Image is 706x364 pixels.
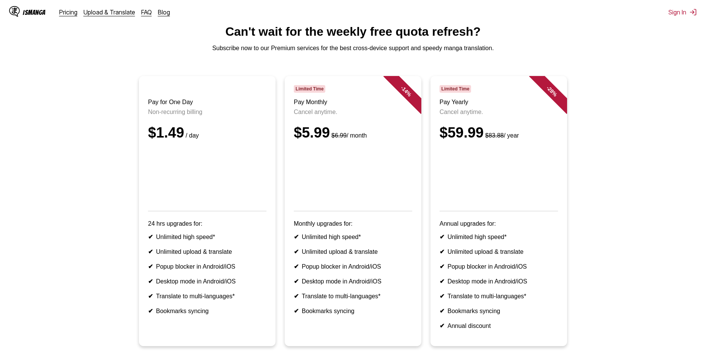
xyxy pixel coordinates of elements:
li: Unlimited high speed* [440,233,558,241]
li: Desktop mode in Android/iOS [440,278,558,285]
p: Cancel anytime. [294,109,412,116]
b: ✔ [294,248,299,255]
h3: Pay for One Day [148,99,266,106]
li: Bookmarks syncing [148,307,266,315]
li: Annual discount [440,322,558,329]
a: Blog [158,8,170,16]
b: ✔ [148,248,153,255]
b: ✔ [440,234,444,240]
b: ✔ [440,278,444,285]
div: IsManga [23,9,46,16]
li: Desktop mode in Android/iOS [148,278,266,285]
li: Translate to multi-languages* [148,293,266,300]
s: $83.88 [485,132,504,139]
b: ✔ [148,234,153,240]
b: ✔ [148,263,153,270]
b: ✔ [148,293,153,299]
b: ✔ [294,234,299,240]
div: - 28 % [529,68,575,114]
img: IsManga Logo [9,6,20,17]
button: Sign In [668,8,697,16]
iframe: PayPal [440,150,558,200]
b: ✔ [294,293,299,299]
div: $5.99 [294,125,412,141]
b: ✔ [440,248,444,255]
li: Unlimited upload & translate [294,248,412,255]
b: ✔ [148,278,153,285]
b: ✔ [440,308,444,314]
a: IsManga LogoIsManga [9,6,59,18]
small: / year [484,132,519,139]
b: ✔ [440,323,444,329]
li: Popup blocker in Android/iOS [148,263,266,270]
a: Pricing [59,8,77,16]
p: Cancel anytime. [440,109,558,116]
p: Subscribe now to our Premium services for the best cross-device support and speedy manga translat... [6,45,700,52]
iframe: PayPal [148,150,266,200]
iframe: PayPal [294,150,412,200]
p: Annual upgrades for: [440,220,558,227]
a: Upload & Translate [84,8,135,16]
b: ✔ [294,308,299,314]
b: ✔ [148,308,153,314]
h3: Pay Yearly [440,99,558,106]
b: ✔ [294,278,299,285]
li: Popup blocker in Android/iOS [294,263,412,270]
small: / day [184,132,199,139]
p: Monthly upgrades for: [294,220,412,227]
small: / month [330,132,367,139]
li: Unlimited upload & translate [148,248,266,255]
li: Unlimited high speed* [148,233,266,241]
span: Limited Time [440,85,471,93]
li: Bookmarks syncing [440,307,558,315]
b: ✔ [440,293,444,299]
span: Limited Time [294,85,325,93]
p: Non-recurring billing [148,109,266,116]
div: - 14 % [383,68,429,114]
p: 24 hrs upgrades for: [148,220,266,227]
li: Unlimited high speed* [294,233,412,241]
li: Bookmarks syncing [294,307,412,315]
div: $59.99 [440,125,558,141]
b: ✔ [294,263,299,270]
li: Popup blocker in Android/iOS [440,263,558,270]
li: Unlimited upload & translate [440,248,558,255]
li: Desktop mode in Android/iOS [294,278,412,285]
img: Sign out [689,8,697,16]
s: $6.99 [331,132,347,139]
div: $1.49 [148,125,266,141]
b: ✔ [440,263,444,270]
li: Translate to multi-languages* [294,293,412,300]
h1: Can't wait for the weekly free quota refresh? [6,25,700,39]
h3: Pay Monthly [294,99,412,106]
li: Translate to multi-languages* [440,293,558,300]
a: FAQ [141,8,152,16]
